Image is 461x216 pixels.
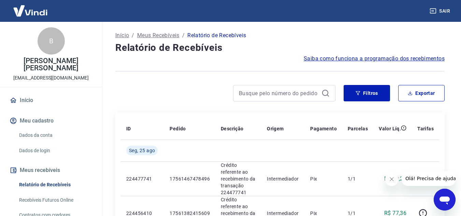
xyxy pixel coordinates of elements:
p: Intermediador [267,175,299,182]
iframe: Mensagem da empresa [401,171,456,186]
p: 1/1 [348,175,368,182]
iframe: Botão para abrir a janela de mensagens [434,189,456,211]
p: Tarifas [417,125,434,132]
a: Recebíveis Futuros Online [16,193,94,207]
h4: Relatório de Recebíveis [115,41,445,55]
p: Crédito referente ao recebimento da transação 224477741 [221,162,256,196]
button: Meu cadastro [8,113,94,128]
a: Dados da conta [16,128,94,142]
span: Olá! Precisa de ajuda? [4,5,57,10]
a: Meus Recebíveis [137,31,179,40]
p: Relatório de Recebíveis [187,31,246,40]
button: Sair [428,5,453,17]
p: ID [126,125,131,132]
p: Pagamento [310,125,337,132]
a: Relatório de Recebíveis [16,178,94,192]
p: [PERSON_NAME] [PERSON_NAME] [5,57,97,72]
p: [EMAIL_ADDRESS][DOMAIN_NAME] [13,74,89,82]
p: 17561467478496 [170,175,210,182]
iframe: Fechar mensagem [385,172,399,186]
p: / [182,31,185,40]
a: Dados de login [16,144,94,158]
button: Exportar [398,85,445,101]
p: 224477741 [126,175,159,182]
p: Pedido [170,125,186,132]
input: Busque pelo número do pedido [239,88,319,98]
span: Seg, 25 ago [129,147,155,154]
p: Origem [267,125,284,132]
p: Valor Líq. [379,125,401,132]
p: Descrição [221,125,244,132]
p: Parcelas [348,125,368,132]
p: Pix [310,175,337,182]
a: Início [115,31,129,40]
div: B [38,27,65,55]
p: R$ 79,22 [384,175,406,183]
a: Início [8,93,94,108]
img: Vindi [8,0,53,21]
a: Saiba como funciona a programação dos recebimentos [304,55,445,63]
button: Meus recebíveis [8,163,94,178]
p: / [132,31,134,40]
button: Filtros [344,85,390,101]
